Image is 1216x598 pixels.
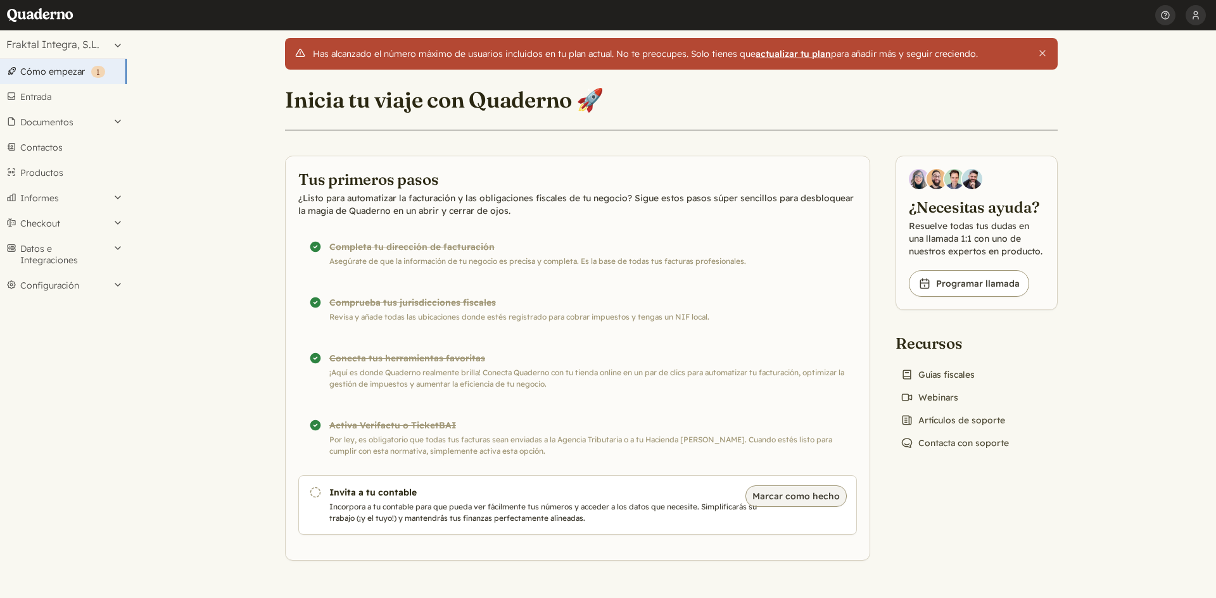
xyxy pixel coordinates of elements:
a: Invita a tu contable Incorpora a tu contable para que pueda ver fácilmente tus números y acceder ... [298,475,857,535]
button: Marcar como hecho [745,485,847,507]
h1: Inicia tu viaje con Quaderno 🚀 [285,86,604,114]
p: Resuelve todas tus dudas en una llamada 1:1 con uno de nuestros expertos en producto. [909,220,1044,258]
div: Has alcanzado el número máximo de usuarios incluidos en tu plan actual. No te preocupes. Solo tie... [313,48,1028,59]
a: Guías fiscales [896,366,980,383]
h2: Recursos [896,333,1014,353]
button: Cierra esta alerta [1037,48,1048,58]
p: Incorpora a tu contable para que pueda ver fácilmente tus números y acceder a los datos que neces... [329,501,761,524]
img: Ivo Oltmans, Business Developer at Quaderno [944,169,965,189]
img: Javier Rubio, DevRel at Quaderno [962,169,982,189]
img: Jairo Fumero, Account Executive at Quaderno [927,169,947,189]
span: 1 [96,67,100,77]
a: Contacta con soporte [896,434,1014,452]
h2: Tus primeros pasos [298,169,857,189]
p: ¿Listo para automatizar la facturación y las obligaciones fiscales de tu negocio? Sigue estos pas... [298,192,857,217]
a: Artículos de soporte [896,411,1010,429]
a: actualizar tu plan [756,48,831,59]
a: Webinars [896,389,963,406]
a: Programar llamada [909,270,1029,297]
img: Diana Carrasco, Account Executive at Quaderno [909,169,929,189]
h2: ¿Necesitas ayuda? [909,197,1044,217]
h3: Invita a tu contable [329,486,761,499]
